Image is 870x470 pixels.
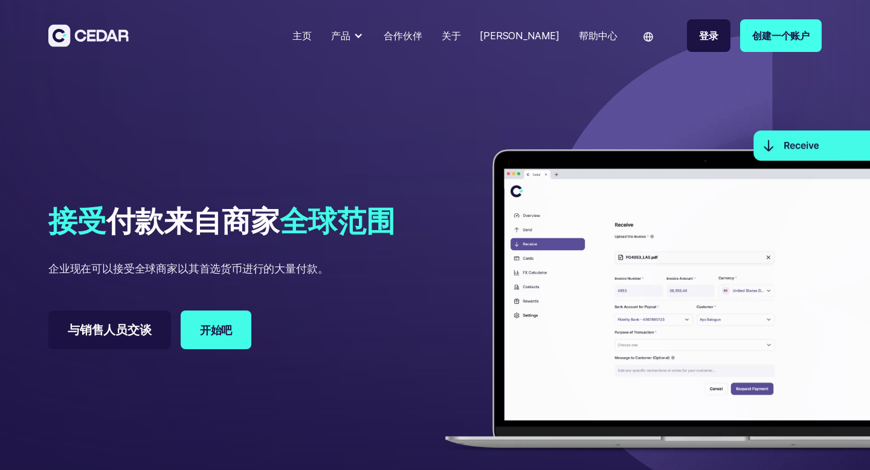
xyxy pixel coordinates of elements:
[379,22,427,49] a: 合作伙伴
[48,260,328,277] div: 企业现在可以接受全球商家以其首选货币进行的大量付款。
[326,24,370,48] div: 产品
[740,19,822,52] a: 创建一个账户
[280,199,395,242] span: 全球范围
[384,28,422,43] div: 合作伙伴
[292,28,312,43] div: 主页
[164,199,279,242] span: 来自商家
[48,311,171,349] a: 与销售人员交谈
[699,28,718,43] div: 登录
[579,28,617,43] div: 帮助中心
[48,199,106,242] span: 接受
[181,311,251,349] a: 开始吧
[480,28,559,43] div: [PERSON_NAME]
[331,28,350,43] div: 产品
[288,22,317,49] a: 主页
[687,19,730,52] a: 登录
[437,22,466,49] a: 关于
[48,205,395,237] div: 付款
[574,22,622,49] a: 帮助中心
[475,22,564,49] a: [PERSON_NAME]
[442,28,461,43] div: 关于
